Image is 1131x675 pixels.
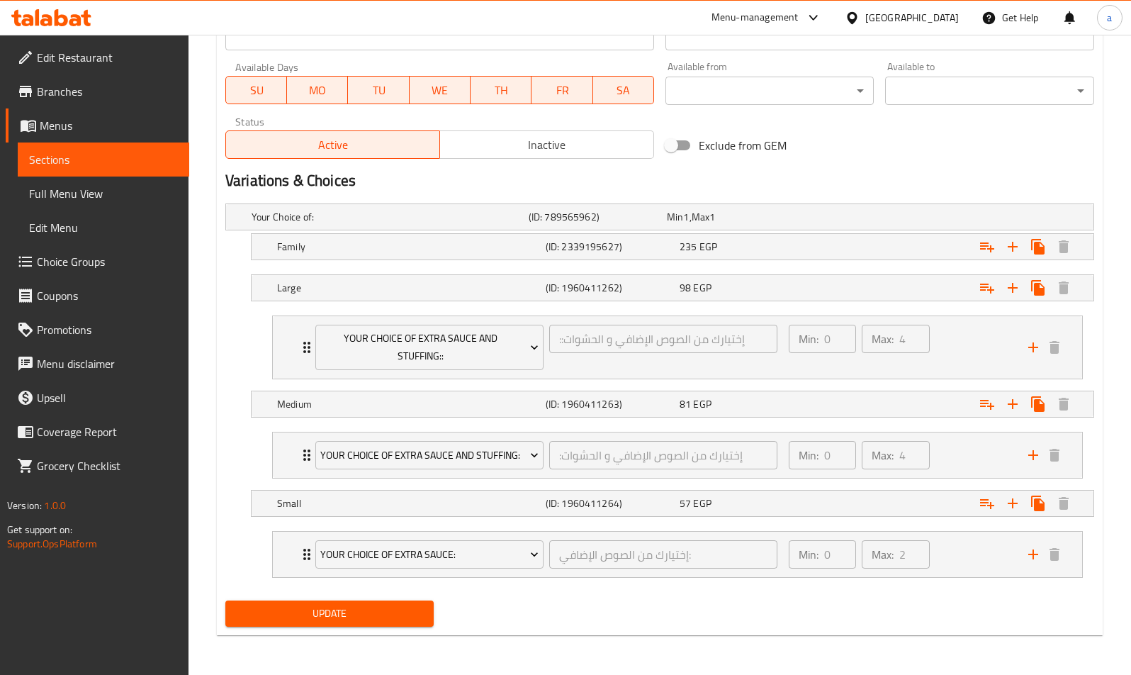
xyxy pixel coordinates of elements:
div: Expand [273,316,1082,379]
button: Delete Small [1051,491,1076,516]
p: Min: [799,330,818,347]
a: Full Menu View [18,177,189,211]
span: EGP [693,494,711,513]
a: Edit Menu [18,211,189,245]
span: EGP [699,238,717,256]
button: Update [225,601,434,627]
span: Branches [37,83,178,100]
a: Branches [6,74,189,108]
span: Exclude from GEM [699,137,787,154]
button: Add new choice [1000,491,1025,516]
span: SA [599,80,648,101]
a: Coverage Report [6,415,189,449]
button: Clone new choice [1025,491,1051,516]
div: Expand [252,234,1093,260]
button: TU [348,76,409,104]
span: 235 [680,238,697,256]
div: Expand [273,532,1082,577]
div: ​ [885,77,1093,105]
h2: Variations & Choices [225,170,1094,191]
button: delete [1044,445,1065,466]
button: SA [593,76,654,104]
button: TH [471,76,531,104]
div: Expand [226,204,1093,230]
span: 1 [709,208,715,226]
button: add [1023,544,1044,565]
span: 1.0.0 [44,496,66,515]
span: Inactive [446,135,648,155]
button: Add new choice [1000,234,1025,260]
button: Your Choice Of Extra Sauce: [315,540,544,569]
span: Edit Menu [29,219,178,236]
button: Clone new choice [1025,275,1051,301]
button: Active [225,130,440,159]
h5: Large [277,281,540,295]
span: Coverage Report [37,423,178,440]
button: Delete Medium [1051,391,1076,417]
a: Menus [6,108,189,143]
span: 81 [680,395,691,413]
a: Edit Restaurant [6,40,189,74]
span: 1 [683,208,689,226]
li: Expand [261,525,1094,584]
span: MO [293,80,342,101]
button: Add choice group [974,275,1000,301]
p: Min: [799,447,818,464]
a: Sections [18,143,189,177]
button: WE [410,76,471,104]
span: Promotions [37,321,178,338]
span: a [1107,10,1112,26]
li: Expand [261,426,1094,484]
h5: Family [277,240,540,254]
button: delete [1044,544,1065,565]
span: WE [415,80,465,101]
button: add [1023,337,1044,358]
button: FR [531,76,592,104]
button: SU [225,76,287,104]
p: Max: [872,447,894,464]
span: TH [476,80,526,101]
h5: Medium [277,397,540,411]
span: Your Choice Of Extra Sauce: [320,546,538,564]
span: Min [667,208,683,226]
a: Choice Groups [6,245,189,279]
h5: Small [277,496,540,511]
p: Min: [799,546,818,563]
span: Get support on: [7,520,72,539]
div: Expand [273,433,1082,478]
div: Expand [252,275,1093,301]
div: [GEOGRAPHIC_DATA] [865,10,959,26]
button: Delete Family [1051,234,1076,260]
h5: Your Choice of: [252,210,523,224]
div: Expand [252,391,1093,417]
h5: (ID: 2339195627) [546,240,674,254]
span: Choice Groups [37,253,178,270]
a: Promotions [6,313,189,347]
h5: (ID: 1960411264) [546,496,674,511]
span: Upsell [37,389,178,406]
h5: (ID: 1960411263) [546,397,674,411]
span: Menus [40,117,178,134]
a: Support.OpsPlatform [7,535,97,553]
div: , [667,210,799,224]
button: Clone new choice [1025,234,1051,260]
p: Max: [872,546,894,563]
span: Edit Restaurant [37,49,178,66]
span: SU [232,80,281,101]
span: 98 [680,279,691,297]
span: Full Menu View [29,185,178,202]
button: Add new choice [1000,275,1025,301]
span: TU [354,80,403,101]
button: Inactive [439,130,654,159]
span: FR [537,80,587,101]
button: add [1023,445,1044,466]
span: Active [232,135,434,155]
button: delete [1044,337,1065,358]
button: Your Choice Of Extra Sauce and Stuffing:: [315,325,544,371]
span: Max [692,208,709,226]
button: MO [287,76,348,104]
a: Coupons [6,279,189,313]
a: Grocery Checklist [6,449,189,483]
button: Add new choice [1000,391,1025,417]
a: Menu disclaimer [6,347,189,381]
